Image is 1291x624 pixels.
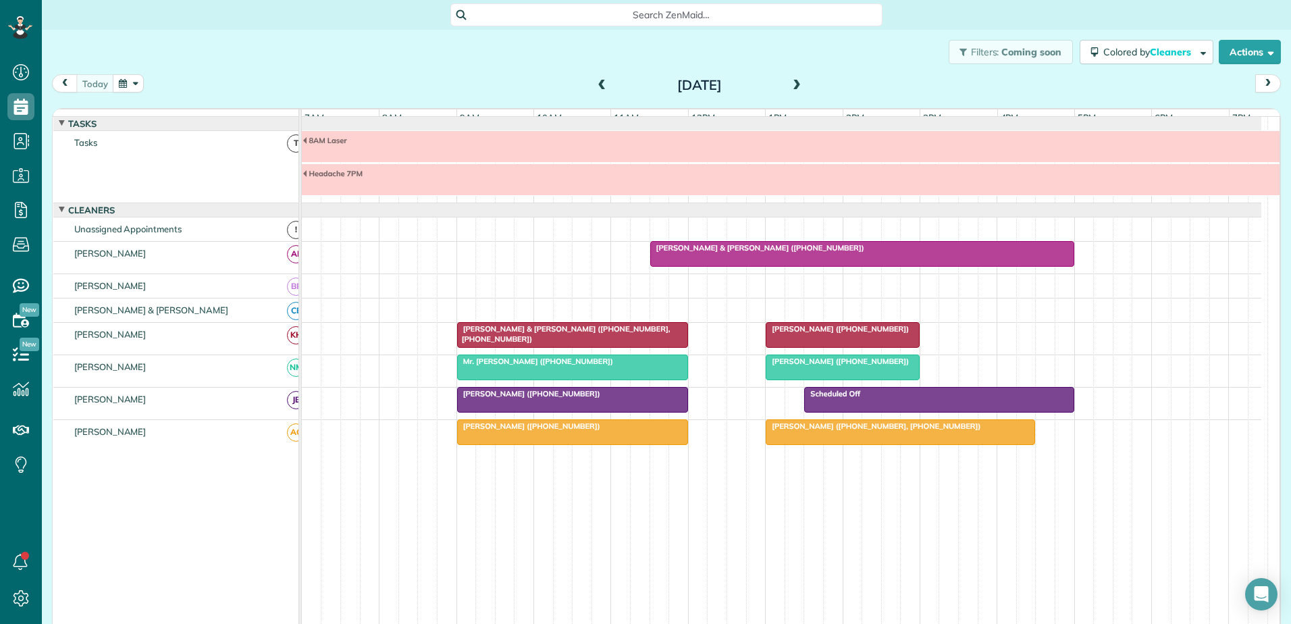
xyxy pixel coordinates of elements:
[456,357,614,366] span: Mr. [PERSON_NAME] ([PHONE_NUMBER])
[1080,40,1213,64] button: Colored byCleaners
[76,74,114,93] button: today
[72,394,149,405] span: [PERSON_NAME]
[302,169,363,178] span: Headache 7PM
[650,243,865,253] span: [PERSON_NAME] & [PERSON_NAME] ([PHONE_NUMBER])
[287,423,305,442] span: AG
[287,134,305,153] span: T
[766,112,789,123] span: 1pm
[287,391,305,409] span: JB
[72,426,149,437] span: [PERSON_NAME]
[72,280,149,291] span: [PERSON_NAME]
[765,421,981,431] span: [PERSON_NAME] ([PHONE_NUMBER], [PHONE_NUMBER])
[1150,46,1193,58] span: Cleaners
[843,112,867,123] span: 2pm
[1255,74,1281,93] button: next
[1001,46,1062,58] span: Coming soon
[72,224,184,234] span: Unassigned Appointments
[457,112,482,123] span: 9am
[302,136,347,145] span: 8AM Laser
[765,357,910,366] span: [PERSON_NAME] ([PHONE_NUMBER])
[72,305,231,315] span: [PERSON_NAME] & [PERSON_NAME]
[534,112,564,123] span: 10am
[689,112,718,123] span: 12pm
[803,389,861,398] span: Scheduled Off
[611,112,641,123] span: 11am
[72,248,149,259] span: [PERSON_NAME]
[20,338,39,351] span: New
[302,112,327,123] span: 7am
[456,389,601,398] span: [PERSON_NAME] ([PHONE_NUMBER])
[65,205,117,215] span: Cleaners
[1219,40,1281,64] button: Actions
[1245,578,1277,610] div: Open Intercom Messenger
[971,46,999,58] span: Filters:
[287,221,305,239] span: !
[20,303,39,317] span: New
[765,324,910,334] span: [PERSON_NAME] ([PHONE_NUMBER])
[456,421,601,431] span: [PERSON_NAME] ([PHONE_NUMBER])
[287,326,305,344] span: KH
[287,245,305,263] span: AF
[1152,112,1176,123] span: 6pm
[65,118,99,129] span: Tasks
[998,112,1022,123] span: 4pm
[1230,112,1253,123] span: 7pm
[287,278,305,296] span: BR
[72,329,149,340] span: [PERSON_NAME]
[615,78,784,93] h2: [DATE]
[287,359,305,377] span: NM
[1075,112,1099,123] span: 5pm
[456,324,670,343] span: [PERSON_NAME] & [PERSON_NAME] ([PHONE_NUMBER], [PHONE_NUMBER])
[287,302,305,320] span: CB
[920,112,944,123] span: 3pm
[1103,46,1196,58] span: Colored by
[72,137,100,148] span: Tasks
[52,74,78,93] button: prev
[379,112,404,123] span: 8am
[72,361,149,372] span: [PERSON_NAME]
